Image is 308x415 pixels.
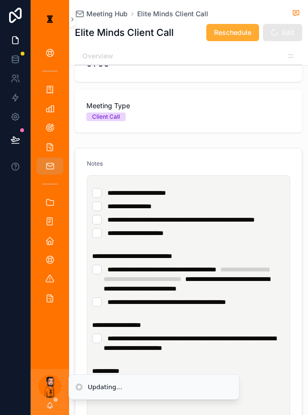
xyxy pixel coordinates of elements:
[92,112,120,121] div: Client Call
[42,11,58,27] img: App logo
[75,26,174,39] h1: Elite Minds Client Call
[31,38,69,318] div: scrollable content
[83,51,113,61] span: Overview
[137,9,208,19] a: Elite Minds Client Call
[206,24,259,41] button: Reschedule
[86,9,128,19] span: Meeting Hub
[214,28,251,37] span: Reschedule
[75,9,128,19] a: Meeting Hub
[88,382,122,392] div: Updating...
[86,101,291,111] span: Meeting Type
[87,160,103,167] span: Notes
